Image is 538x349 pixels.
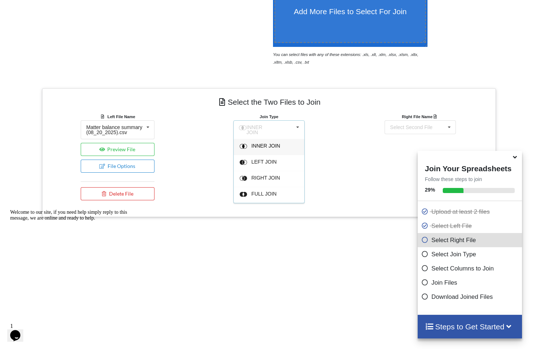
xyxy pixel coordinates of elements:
h4: Join Your Spreadsheets [418,162,522,173]
div: Welcome to our site, if you need help simply reply to this message, we are online and ready to help. [3,3,134,15]
button: File Options [81,160,154,173]
b: Left File Name [108,115,135,119]
i: You can select files with any of these extensions: .xls, .xlt, .xlm, .xlsx, .xlsm, .xltx, .xltm, ... [273,52,418,64]
span: RIGHT JOIN [251,175,280,181]
iframe: chat widget [7,206,138,316]
span: INNER JOIN [246,124,262,135]
button: Delete File [81,187,154,200]
h4: Steps to Get Started [425,322,515,331]
span: Welcome to our site, if you need help simply reply to this message, we are online and ready to help. [3,3,120,14]
p: Select Join Type [421,250,520,259]
p: Download Joined Files [421,292,520,301]
p: Upload at least 2 files [421,207,520,216]
p: Select Right File [421,236,520,245]
span: INNER JOIN [251,143,280,149]
p: Select Left File [421,221,520,230]
span: LEFT JOIN [251,159,277,165]
span: FULL JOIN [251,191,277,197]
button: Preview File [81,143,154,156]
p: Join Files [421,278,520,287]
h4: Select the Two Files to Join [48,94,490,110]
b: Join Type [260,115,278,119]
div: Matter balance summary (08_20_2025).csv [86,125,144,135]
iframe: chat widget [7,320,31,342]
b: 29 % [425,187,435,193]
span: Add More Files to Select For Join [294,7,406,16]
b: Right File Name [402,115,438,119]
p: Follow these steps to join [418,176,522,183]
p: Select Columns to Join [421,264,520,273]
div: Select Second File [390,125,433,130]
